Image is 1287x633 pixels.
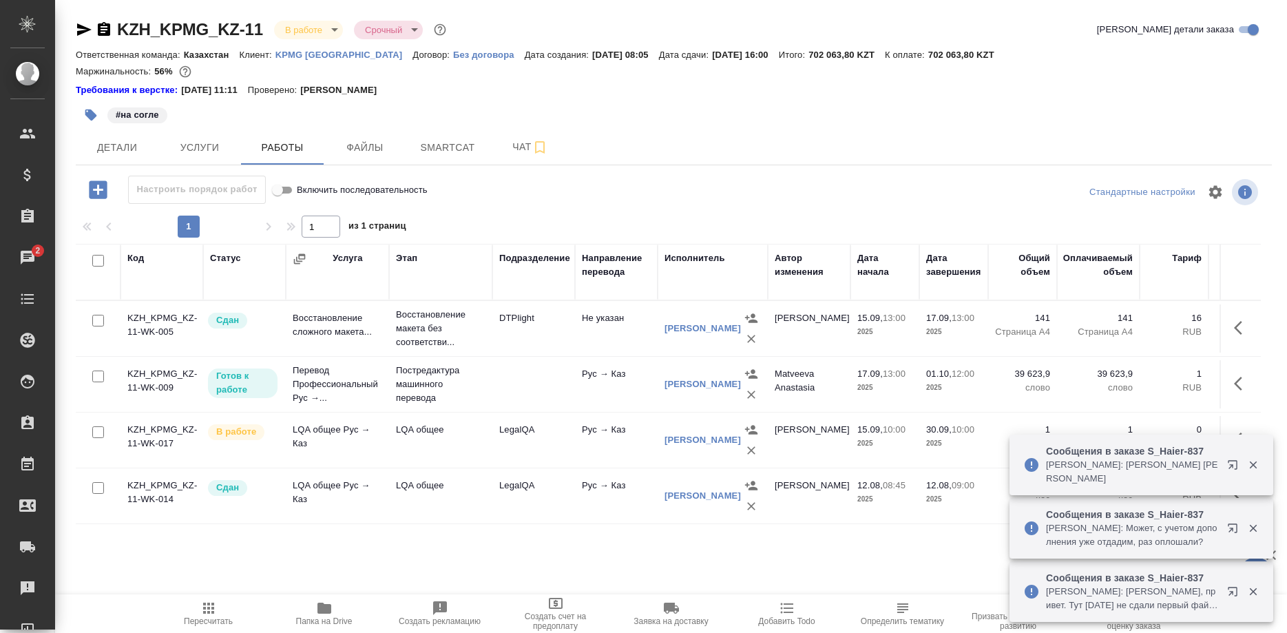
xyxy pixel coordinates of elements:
div: Код [127,251,144,265]
span: Детали [84,139,150,156]
p: час [995,437,1050,450]
a: [PERSON_NAME] [665,323,741,333]
div: Исполнитель может приступить к работе [207,367,279,399]
a: Требования к верстке: [76,83,181,97]
p: 141 [995,311,1050,325]
p: 16 [1147,311,1202,325]
p: 2025 [926,437,981,450]
button: Удалить [741,496,762,517]
p: 10:00 [952,424,974,435]
p: KPMG [GEOGRAPHIC_DATA] [275,50,413,60]
button: Открыть в новой вкладке [1219,578,1252,611]
svg: Подписаться [532,139,548,156]
button: Закрыть [1239,522,1267,535]
div: Этап [396,251,417,265]
p: 1 [1147,367,1202,381]
p: 15.09, [857,424,883,435]
div: Статус [210,251,241,265]
p: Проверено: [248,83,301,97]
p: [DATE] 16:00 [712,50,779,60]
td: Восстановление сложного макета... [286,304,389,353]
p: слово [1064,381,1133,395]
button: В работе [281,24,326,36]
div: В работе [354,21,423,39]
p: 1 [995,423,1050,437]
p: 17.09, [857,369,883,379]
p: 2025 [857,325,912,339]
p: 39 623,9 [1064,367,1133,381]
td: Matveeva Anastasia [768,360,850,408]
div: Дата начала [857,251,912,279]
p: RUB [1147,381,1202,395]
p: Постредактура машинного перевода [396,364,485,405]
p: Клиент: [239,50,275,60]
td: KZH_KPMG_KZ-11-WK-005 [121,304,203,353]
p: слово [995,381,1050,395]
p: [PERSON_NAME]: [PERSON_NAME], привет. Тут [DATE] не сдали первый файл клиенту. [1046,585,1218,612]
span: Smartcat [415,139,481,156]
span: 2 [27,244,48,258]
p: LQA общее [396,423,485,437]
p: Дата сдачи: [659,50,712,60]
span: Посмотреть информацию [1232,179,1261,205]
button: Закрыть [1239,459,1267,471]
div: Менеджер проверил работу исполнителя, передает ее на следующий этап [207,479,279,497]
span: [PERSON_NAME] детали заказа [1097,23,1234,37]
td: KZH_KPMG_KZ-11-WK-017 [121,416,203,464]
button: Срочный [361,24,406,36]
div: Автор изменения [775,251,844,279]
td: Перевод Профессиональный Рус →... [286,357,389,412]
p: Без договора [453,50,525,60]
button: Назначить [741,308,762,329]
a: KZH_KPMG_KZ-11 [117,20,263,39]
button: Удалить [741,329,762,349]
button: Назначить [741,364,762,384]
p: 0 [1147,423,1202,437]
span: Услуги [167,139,233,156]
p: Договор: [412,50,453,60]
a: 2 [3,240,52,275]
td: LegalQA [492,416,575,464]
a: Без договора [453,48,525,60]
td: Рус → Каз [575,416,658,464]
p: час [995,492,1050,506]
p: Сдан [216,313,239,327]
p: 702 063,80 KZT [928,50,1005,60]
td: DTPlight [492,304,575,353]
p: 2 256 [1215,311,1277,325]
button: Открыть в новой вкладке [1219,451,1252,484]
p: 2025 [926,325,981,339]
td: Рус → Каз [575,472,658,520]
span: Включить последовательность [297,183,428,197]
button: Удалить [741,384,762,405]
p: RUB [1215,325,1277,339]
p: Страница А4 [1064,325,1133,339]
p: [PERSON_NAME] [300,83,387,97]
td: Не указан [575,304,658,353]
p: 1 [1064,423,1133,437]
p: [DATE] 08:05 [592,50,659,60]
span: на согле [106,108,169,120]
p: [PERSON_NAME]: [PERSON_NAME] [PERSON_NAME] [1046,458,1218,486]
p: 2025 [857,492,912,506]
span: Файлы [332,139,398,156]
p: [PERSON_NAME]: Может, с учетом дополнения уже отдадим, раз оплошали? [1046,521,1218,549]
button: Добавить работу [79,176,117,204]
p: 39 623,9 [1215,367,1277,381]
span: Настроить таблицу [1199,176,1232,209]
span: из 1 страниц [348,218,406,238]
p: В работе [216,425,256,439]
p: 13:00 [883,369,906,379]
p: 09:00 [952,480,974,490]
p: RUB [1215,381,1277,395]
span: Чат [497,138,563,156]
button: Закрыть [1239,585,1267,598]
div: Менеджер проверил работу исполнителя, передает ее на следующий этап [207,311,279,330]
p: RUB [1147,325,1202,339]
button: Добавить тэг [76,100,106,130]
div: Услуга [333,251,362,265]
button: Сгруппировать [293,252,306,266]
div: Подразделение [499,251,570,265]
p: 30.09, [926,424,952,435]
p: 2025 [926,492,981,506]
